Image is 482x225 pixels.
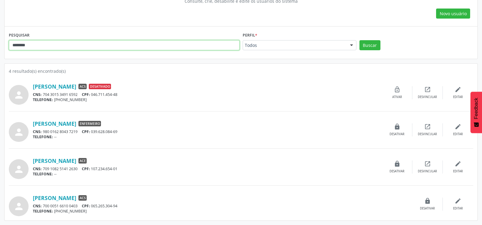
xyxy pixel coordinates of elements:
[78,121,101,126] span: Enfermeiro
[33,203,412,209] div: 700 0051 6610 0403 065.265.304-94
[78,158,87,163] span: ACE
[473,98,479,119] span: Feedback
[455,160,461,167] i: edit
[33,171,53,177] span: TELEFONE:
[394,160,401,167] i: lock
[82,166,90,171] span: CPF:
[390,169,404,174] div: Desativar
[436,9,470,19] button: Novo usuário
[33,209,53,214] span: TELEFONE:
[470,92,482,133] button: Feedback - Mostrar pesquisa
[82,203,90,209] span: CPF:
[390,132,404,136] div: Desativar
[420,206,435,211] div: Desativar
[33,171,382,177] div: --
[394,86,401,93] i: lock_open
[33,166,42,171] span: CNS:
[424,198,431,204] i: lock
[424,86,431,93] i: open_in_new
[89,84,111,89] span: Desativado
[33,83,76,90] a: [PERSON_NAME]
[33,97,382,102] div: [PHONE_NUMBER]
[418,169,437,174] div: Desvincular
[9,68,473,74] div: 4 resultado(s) encontrado(s)
[424,123,431,130] i: open_in_new
[33,120,76,127] a: [PERSON_NAME]
[392,95,402,99] div: Ativar
[78,195,87,201] span: ACS
[33,129,42,134] span: CNS:
[33,157,76,164] a: [PERSON_NAME]
[453,132,463,136] div: Editar
[33,92,382,97] div: 704 3015 3491 6592 046.711.454-48
[33,97,53,102] span: TELEFONE:
[33,195,76,201] a: [PERSON_NAME]
[33,92,42,97] span: CNS:
[82,92,90,97] span: CPF:
[453,95,463,99] div: Editar
[394,123,401,130] i: lock
[33,209,412,214] div: [PHONE_NUMBER]
[453,206,463,211] div: Editar
[33,134,382,139] div: --
[78,84,87,89] span: ACS
[33,203,42,209] span: CNS:
[418,95,437,99] div: Desvincular
[453,169,463,174] div: Editar
[440,10,467,17] span: Novo usuário
[243,31,257,40] label: Perfil
[13,90,24,100] i: person
[13,127,24,138] i: person
[9,31,29,40] label: PESQUISAR
[33,134,53,139] span: TELEFONE:
[424,160,431,167] i: open_in_new
[33,166,382,171] div: 709 1082 5141 2630 107.234.654-01
[359,40,380,51] button: Buscar
[82,129,90,134] span: CPF:
[245,42,344,48] span: Todos
[455,86,461,93] i: edit
[455,123,461,130] i: edit
[418,132,437,136] div: Desvincular
[33,129,382,134] div: 980 0162 8043 7219 039.628.084-69
[455,198,461,204] i: edit
[13,164,24,175] i: person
